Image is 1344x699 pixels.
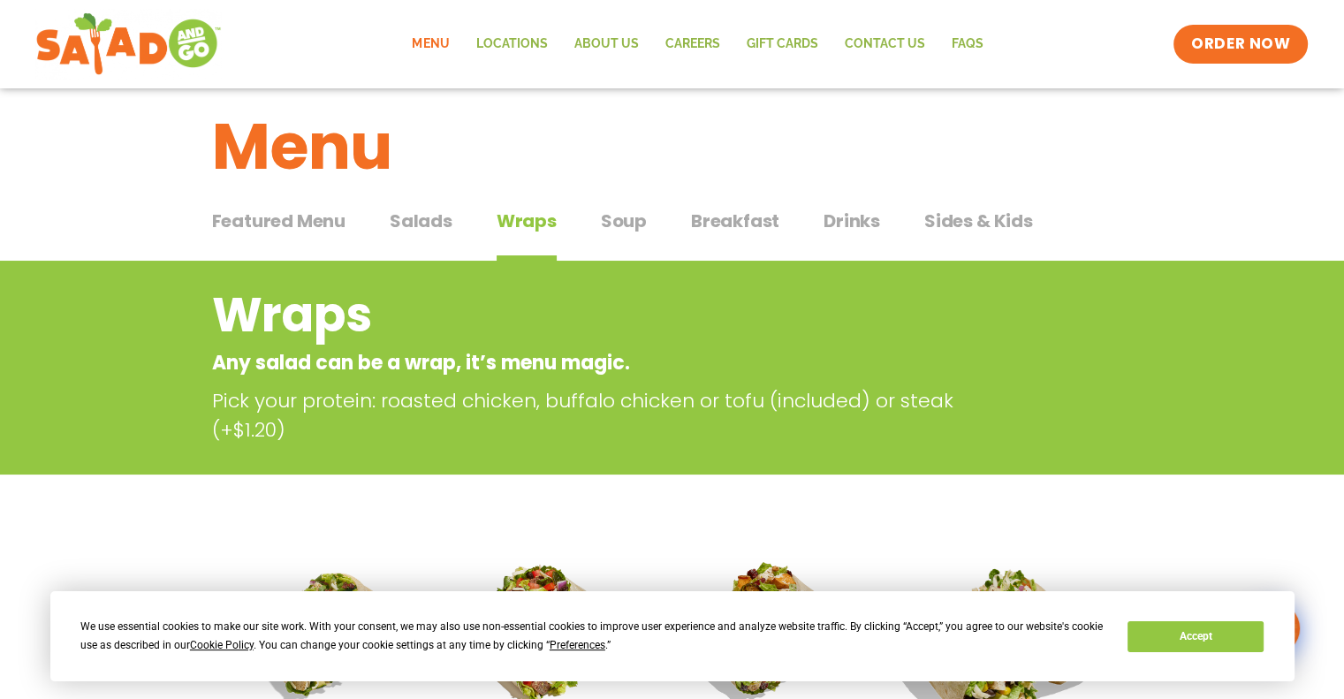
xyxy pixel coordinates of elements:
[212,99,1133,194] h1: Menu
[938,24,996,65] a: FAQs
[1173,25,1308,64] a: ORDER NOW
[212,201,1133,262] div: Tabbed content
[35,9,222,80] img: new-SAG-logo-768×292
[560,24,651,65] a: About Us
[399,24,996,65] nav: Menu
[390,208,452,234] span: Salads
[1128,621,1264,652] button: Accept
[212,279,991,351] h2: Wraps
[831,24,938,65] a: Contact Us
[190,639,254,651] span: Cookie Policy
[212,386,999,444] p: Pick your protein: roasted chicken, buffalo chicken or tofu (included) or steak (+$1.20)
[601,208,647,234] span: Soup
[924,208,1033,234] span: Sides & Kids
[824,208,880,234] span: Drinks
[50,591,1295,681] div: Cookie Consent Prompt
[212,208,345,234] span: Featured Menu
[212,348,991,377] p: Any salad can be a wrap, it’s menu magic.
[497,208,557,234] span: Wraps
[691,208,779,234] span: Breakfast
[462,24,560,65] a: Locations
[80,618,1106,655] div: We use essential cookies to make our site work. With your consent, we may also use non-essential ...
[1191,34,1290,55] span: ORDER NOW
[651,24,733,65] a: Careers
[550,639,605,651] span: Preferences
[399,24,462,65] a: Menu
[733,24,831,65] a: GIFT CARDS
